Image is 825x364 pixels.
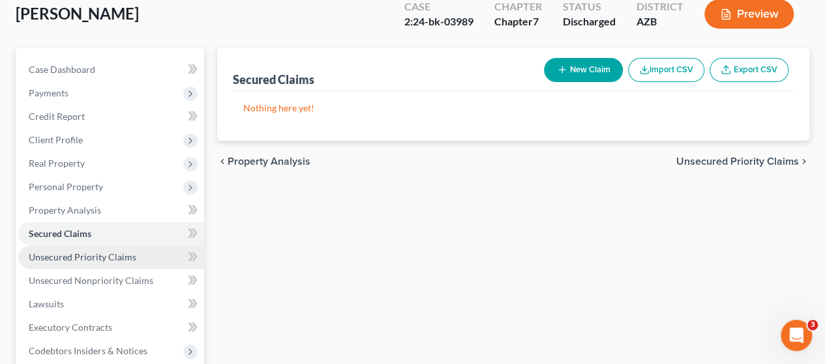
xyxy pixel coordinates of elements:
[217,156,310,167] button: chevron_left Property Analysis
[781,320,812,351] iframe: Intercom live chat
[217,156,228,167] i: chevron_left
[29,64,95,75] span: Case Dashboard
[18,222,204,245] a: Secured Claims
[563,14,616,29] div: Discharged
[233,72,314,87] div: Secured Claims
[18,316,204,339] a: Executory Contracts
[29,275,153,286] span: Unsecured Nonpriority Claims
[710,58,788,82] a: Export CSV
[18,58,204,81] a: Case Dashboard
[29,204,101,216] span: Property Analysis
[29,87,68,98] span: Payments
[404,14,473,29] div: 2:24-bk-03989
[29,228,91,239] span: Secured Claims
[628,58,704,82] button: Import CSV
[18,245,204,269] a: Unsecured Priority Claims
[18,269,204,292] a: Unsecured Nonpriority Claims
[676,156,809,167] button: Unsecured Priority Claims chevron_right
[29,345,147,356] span: Codebtors Insiders & Notices
[18,199,204,222] a: Property Analysis
[807,320,818,330] span: 3
[29,111,85,122] span: Credit Report
[637,14,683,29] div: AZB
[16,4,139,23] span: [PERSON_NAME]
[29,181,103,192] span: Personal Property
[243,102,783,115] p: Nothing here yet!
[676,156,799,167] span: Unsecured Priority Claims
[18,105,204,128] a: Credit Report
[533,15,539,27] span: 7
[18,292,204,316] a: Lawsuits
[228,156,310,167] span: Property Analysis
[494,14,542,29] div: Chapter
[29,298,64,309] span: Lawsuits
[29,134,83,145] span: Client Profile
[799,156,809,167] i: chevron_right
[29,251,136,262] span: Unsecured Priority Claims
[29,158,85,169] span: Real Property
[29,322,112,333] span: Executory Contracts
[544,58,623,82] button: New Claim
